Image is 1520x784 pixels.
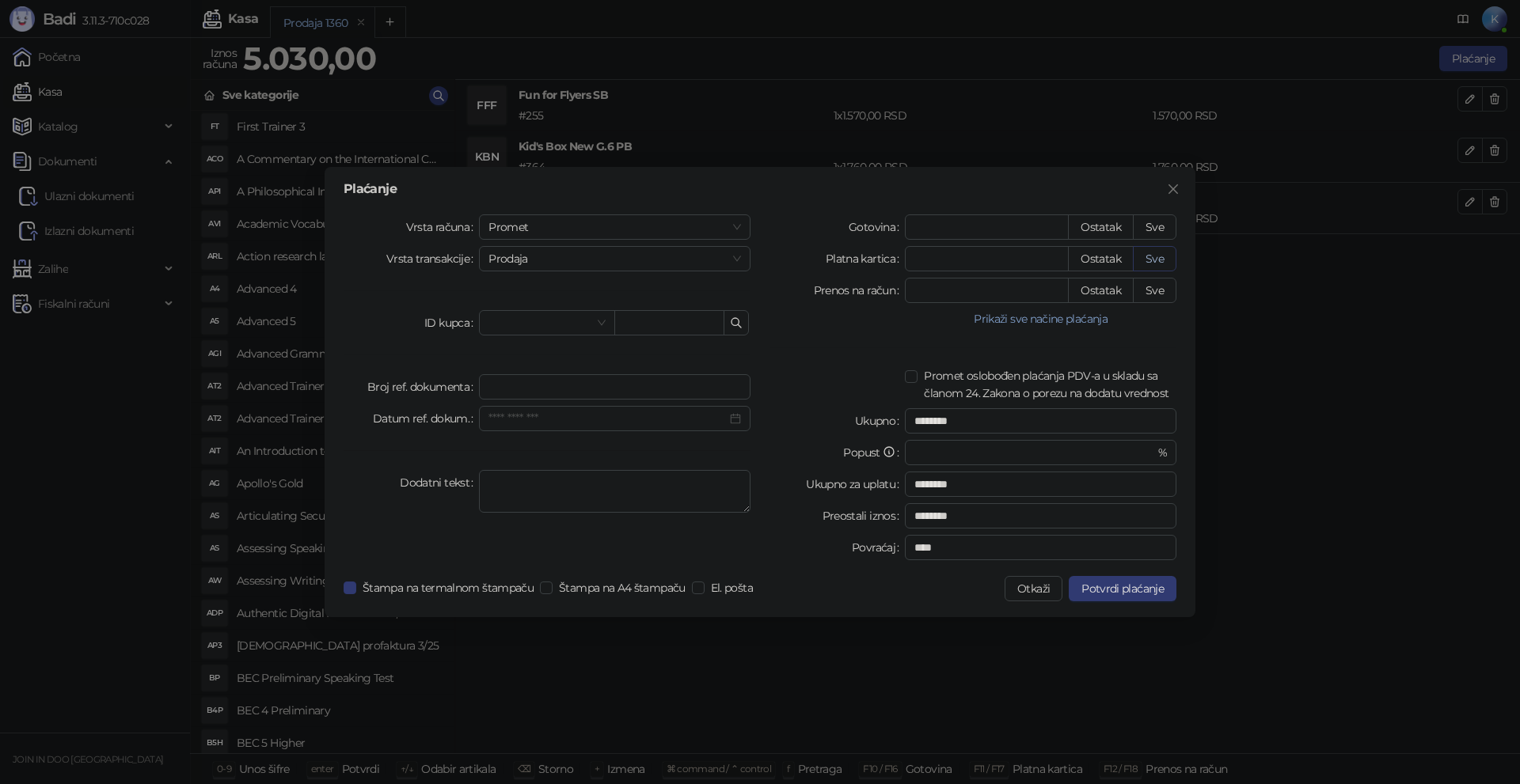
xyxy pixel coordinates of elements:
button: Ostatak [1068,246,1134,271]
span: Promet [488,215,741,239]
label: Datum ref. dokum. [373,406,480,431]
button: Otkaži [1005,576,1062,601]
label: Platna kartica [826,246,905,271]
button: Ostatak [1068,214,1134,240]
span: Štampa na termalnom štampaču [356,579,540,597]
button: Close [1161,176,1186,202]
span: Prodaja [488,247,741,271]
div: Plaćanje [344,183,1176,195]
label: Vrsta transakcije [386,246,480,271]
label: Povraćaj [852,535,905,560]
label: Gotovina [849,214,905,240]
label: Vrsta računa [406,214,480,240]
span: Potvrdi plaćanje [1081,581,1164,596]
label: Broj ref. dokumenta [367,374,479,400]
span: Zatvori [1161,183,1186,195]
button: Sve [1133,246,1176,271]
button: Potvrdi plaćanje [1069,576,1176,601]
input: Broj ref. dokumenta [479,374,750,400]
span: close [1167,183,1180,195]
button: Ostatak [1068,278,1134,303]
label: Preostali iznos [823,503,906,528]
button: Sve [1133,214,1176,240]
input: Datum ref. dokum. [488,410,727,427]
label: Ukupno [855,408,906,434]
span: Štampa na A4 štampaču [553,579,692,597]
span: Promet oslobođen plaćanja PDV-a u skladu sa članom 24. Zakona o porezu na dodatu vrednost [918,367,1176,402]
textarea: Dodatni tekst [479,470,750,513]
label: Ukupno za uplatu [806,472,905,497]
button: Sve [1133,278,1176,303]
label: Prenos na račun [814,278,906,303]
label: ID kupca [424,310,479,335]
button: Prikaži sve načine plaćanja [905,309,1176,328]
span: El. pošta [705,579,759,597]
label: Dodatni tekst [400,470,479,495]
label: Popust [843,440,905,465]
